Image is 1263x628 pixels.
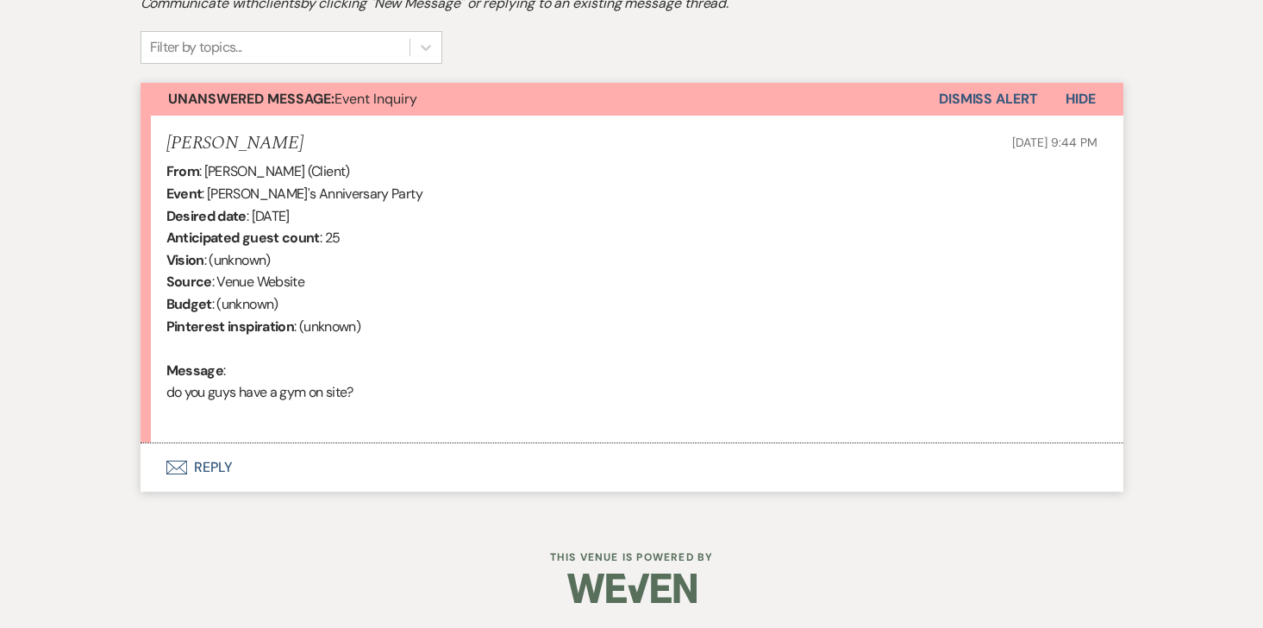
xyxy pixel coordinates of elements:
img: Weven Logo [567,558,697,619]
b: Event [166,185,203,203]
b: From [166,162,199,180]
button: Unanswered Message:Event Inquiry [141,83,939,116]
button: Hide [1038,83,1123,116]
span: Event Inquiry [168,90,417,108]
strong: Unanswered Message: [168,90,335,108]
b: Anticipated guest count [166,229,320,247]
b: Pinterest inspiration [166,317,295,336]
span: [DATE] 9:44 PM [1012,135,1097,150]
b: Desired date [166,207,247,225]
h5: [PERSON_NAME] [166,133,303,154]
b: Message [166,361,224,380]
b: Source [166,273,212,291]
div: Filter by topics... [150,37,242,58]
span: Hide [1066,90,1096,108]
b: Budget [166,295,212,313]
b: Vision [166,251,204,269]
button: Reply [141,443,1123,492]
div: : [PERSON_NAME] (Client) : [PERSON_NAME]'s Anniversary Party : [DATE] : 25 : (unknown) : Venue We... [166,160,1097,425]
button: Dismiss Alert [939,83,1038,116]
